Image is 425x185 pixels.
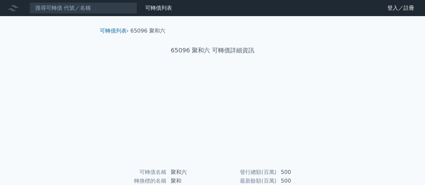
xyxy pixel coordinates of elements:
td: 發行總額(百萬) [213,168,277,177]
td: 聚和六 [167,168,213,177]
a: 可轉債列表 [145,5,172,11]
td: 500 [277,168,323,177]
a: 可轉債列表 [100,28,127,34]
li: › [100,27,129,35]
td: 可轉債名稱 [102,168,167,177]
input: 搜尋可轉債 代號／名稱 [30,2,137,14]
a: 登入／註冊 [382,3,420,13]
h1: 65096 聚和六 可轉債詳細資訊 [94,46,331,55]
li: 65096 聚和六 [130,27,165,35]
